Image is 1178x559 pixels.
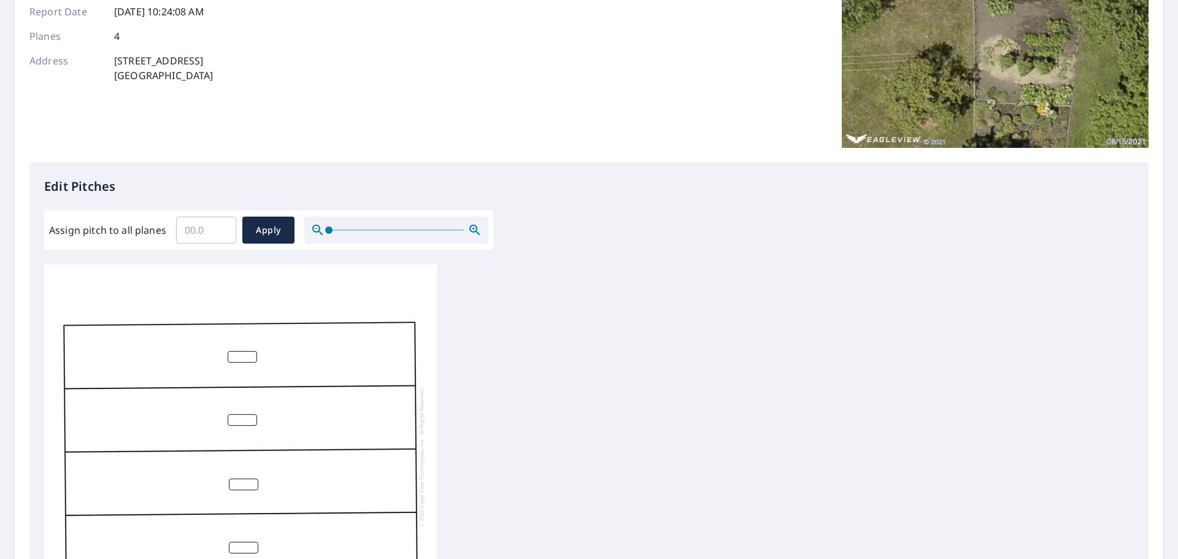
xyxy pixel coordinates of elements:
[114,4,204,19] p: [DATE] 10:24:08 AM
[176,213,236,247] input: 00.0
[29,29,103,44] p: Planes
[44,177,1134,196] p: Edit Pitches
[114,53,214,83] p: [STREET_ADDRESS] [GEOGRAPHIC_DATA]
[242,217,294,244] button: Apply
[49,223,166,237] label: Assign pitch to all planes
[252,223,285,238] span: Apply
[29,4,103,19] p: Report Date
[29,53,103,83] p: Address
[114,29,120,44] p: 4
